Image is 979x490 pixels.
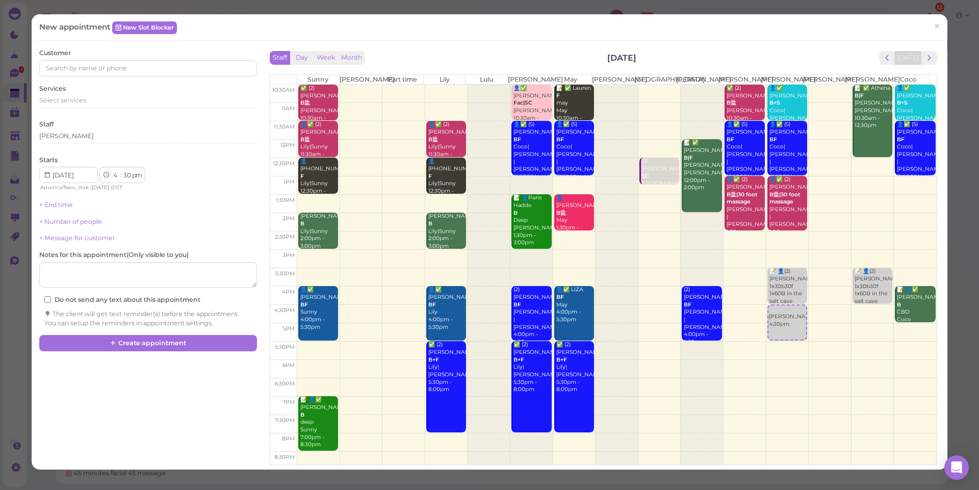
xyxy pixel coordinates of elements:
[39,22,112,32] span: New appointment
[556,194,595,239] div: 👤[PERSON_NAME] May 1:30pm - 2:30pm
[428,220,432,227] b: B
[300,411,304,418] b: B
[39,183,153,192] div: | |
[896,121,935,196] div: 👤✅ (5) [PERSON_NAME] Coco|[PERSON_NAME] |[PERSON_NAME]|[PERSON_NAME]|May 11:30am - 1:00pm
[513,136,521,143] b: BF
[272,87,295,93] span: 10:30am
[44,310,251,328] div: The client will get text reminder(s) before the appointment. You can setup the reminders in appoi...
[760,75,803,84] th: [PERSON_NAME]
[282,399,295,405] span: 7pm
[897,301,901,308] b: B
[513,194,552,247] div: 📝 👤Paris Haddo Deep [PERSON_NAME] 1:30pm - 3:00pm
[879,51,895,65] button: prev
[727,99,736,106] b: B盐
[684,154,693,161] b: B|F
[274,307,295,314] span: 4:30pm
[896,286,935,339] div: 📝 👤✅ [PERSON_NAME] CBD Coco 4:00pm - 5:00pm
[281,105,295,112] span: 11am
[556,294,564,300] b: BF
[556,341,595,394] div: ✅ (2) [PERSON_NAME] Lily|[PERSON_NAME]|May 5:30pm - 8:00pm
[607,52,636,64] h2: [DATE]
[556,121,595,196] div: 👤✅ (5) [PERSON_NAME] Coco|[PERSON_NAME] |[PERSON_NAME]|[PERSON_NAME]|May 11:30am - 1:00pm
[39,60,256,76] input: Search by name or phone
[273,160,295,167] span: 12:30pm
[921,51,937,65] button: next
[556,210,566,216] b: B盐
[726,176,765,243] div: 👤✅ (2) [PERSON_NAME] [PERSON_NAME] |[PERSON_NAME] 1:00pm - 2:30pm
[275,417,295,424] span: 7:30pm
[282,289,295,295] span: 4pm
[803,75,845,84] th: [PERSON_NAME]
[727,136,734,143] b: BF
[39,132,94,141] div: [PERSON_NAME]
[282,215,295,222] span: 2pm
[556,356,567,363] b: B+F
[513,286,552,346] div: (2) [PERSON_NAME] [PERSON_NAME] |[PERSON_NAME] 4:00pm - 5:30pm
[39,156,58,165] label: Starts
[112,21,177,34] a: New Slot Blocker
[556,136,564,143] b: BF
[896,85,935,137] div: 👤✅ [PERSON_NAME] Coco|[PERSON_NAME] 10:30am - 11:30am
[897,99,908,106] b: B+S
[297,75,339,84] th: Sunny
[300,286,339,331] div: 👤✅ [PERSON_NAME] Sunny 4:00pm - 5:30pm
[513,85,552,130] div: 👤✅ [PERSON_NAME] [PERSON_NAME] 10:30am - 11:30am
[944,455,969,480] div: Open Intercom Messenger
[844,75,887,84] th: [PERSON_NAME]
[39,218,102,225] a: + Number of people
[769,121,808,196] div: 👤✅ (5) [PERSON_NAME] Coco|[PERSON_NAME] |[PERSON_NAME]|[PERSON_NAME]|May 11:30am - 1:00pm
[284,178,295,185] span: 1pm
[314,51,339,65] button: Week
[513,121,552,196] div: 👤✅ (5) [PERSON_NAME] Coco|[PERSON_NAME] |[PERSON_NAME]|[PERSON_NAME]|May 11:30am - 1:00pm
[300,220,304,227] b: B
[275,344,295,350] span: 5:30pm
[683,139,722,192] div: 📝 ✅ [PERSON_NAME] [PERSON_NAME] [PERSON_NAME] 12:00pm - 2:00pm
[894,51,922,65] button: [DATE]
[768,305,807,328] div: [PERSON_NAME] 4:30pm
[634,75,676,84] th: [GEOGRAPHIC_DATA]
[300,158,339,202] div: 👤[PHONE_NUMBER] Lily|Sunny 12:30pm - 1:30pm
[300,301,308,308] b: BF
[300,85,339,130] div: ✅ (2) [PERSON_NAME] [PERSON_NAME]|Sunny 10:30am - 11:30am
[556,85,595,130] div: 📝 ✅ Lauren may May 10:30am - 11:30am
[282,325,295,332] span: 5pm
[300,173,304,179] b: F
[275,270,295,277] span: 3:30pm
[270,51,290,65] button: Staff
[300,99,310,106] b: B盐
[592,75,634,84] th: [PERSON_NAME]
[428,286,467,331] div: 👤✅ [PERSON_NAME] Lily 4:00pm - 5:30pm
[556,92,560,99] b: F
[300,396,339,449] div: 📝 👤✅ [PERSON_NAME] deep Sunny 7:00pm - 8:30pm
[897,136,905,143] b: BF
[513,341,552,394] div: ✅ (2) [PERSON_NAME] Lily|[PERSON_NAME]|May 5:30pm - 8:00pm
[513,356,524,363] b: B+F
[428,121,467,166] div: 👤✅ (2) [PERSON_NAME] Lily|Sunny 11:30am - 12:30pm
[39,234,115,242] a: + Message for customer
[39,201,73,209] a: + End time
[428,341,467,394] div: ✅ (2) [PERSON_NAME] Lily|[PERSON_NAME]|May 5:30pm - 8:00pm
[280,142,295,148] span: 12pm
[92,184,109,191] span: [DATE]
[282,252,295,259] span: 3pm
[428,213,467,250] div: [PERSON_NAME] Lily|Sunny 2:00pm - 3:00pm
[507,75,550,84] th: [PERSON_NAME]
[282,435,295,442] span: 8pm
[39,120,54,129] label: Staff
[275,234,295,240] span: 2:30pm
[428,136,438,143] b: B盐
[769,176,808,243] div: 👤✅ (2) [PERSON_NAME] [PERSON_NAME] |[PERSON_NAME] 1:00pm - 2:30pm
[726,85,765,130] div: ✅ (2) [PERSON_NAME] [PERSON_NAME]|Sunny 10:30am - 11:30am
[276,197,295,203] span: 1:30pm
[726,121,765,196] div: 👤✅ (5) [PERSON_NAME] Coco|[PERSON_NAME] |[PERSON_NAME]|[PERSON_NAME]|May 11:30am - 1:00pm
[428,173,432,179] b: F
[44,295,200,304] label: Do not send any text about this appointment
[274,123,295,130] span: 11:30am
[769,85,808,137] div: 👤✅ [PERSON_NAME] Coco|[PERSON_NAME] 10:30am - 11:30am
[300,213,339,250] div: [PERSON_NAME] Lily|Sunny 2:00pm - 3:00pm
[769,191,800,205] b: B盐|30 foot massage
[44,296,51,303] input: Do not send any text about this appointment
[641,173,649,179] b: SC
[769,136,777,143] b: BF
[854,85,893,130] div: 📝 ✅ Athena [PERSON_NAME] [PERSON_NAME] 10:30am - 12:30pm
